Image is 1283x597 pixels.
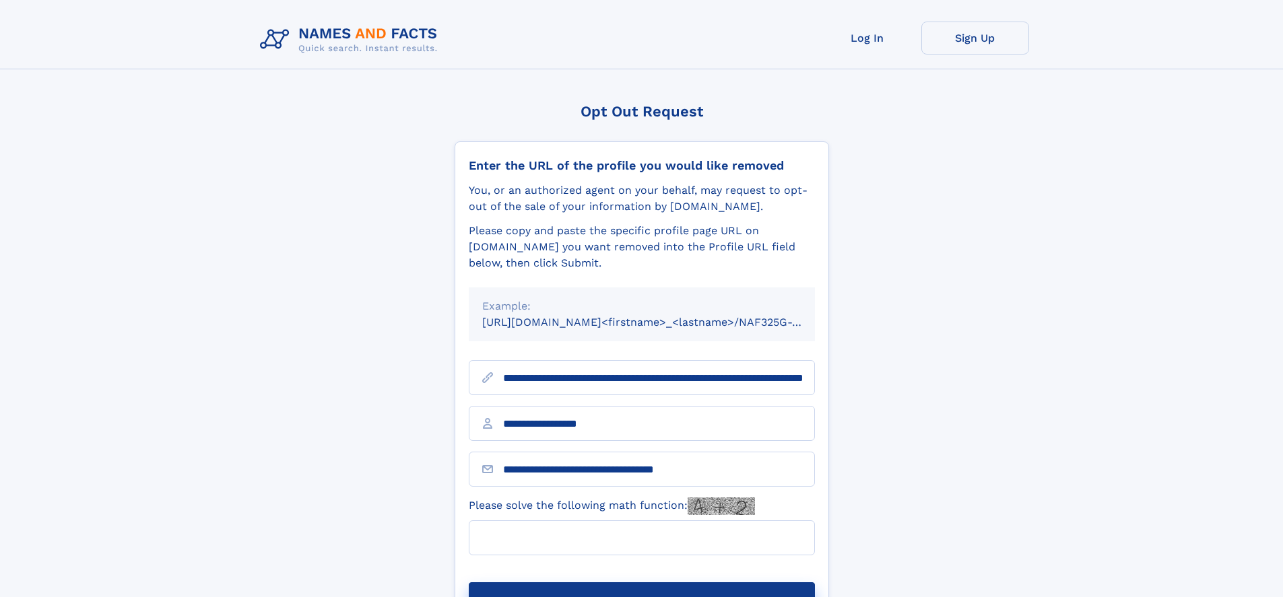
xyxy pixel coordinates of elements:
[482,316,841,328] small: [URL][DOMAIN_NAME]<firstname>_<lastname>/NAF325G-xxxxxxxx
[469,223,815,271] div: Please copy and paste the specific profile page URL on [DOMAIN_NAME] you want removed into the Pr...
[469,182,815,215] div: You, or an authorized agent on your behalf, may request to opt-out of the sale of your informatio...
[814,22,921,55] a: Log In
[455,103,829,120] div: Opt Out Request
[921,22,1029,55] a: Sign Up
[482,298,801,314] div: Example:
[469,497,755,515] label: Please solve the following math function:
[255,22,449,58] img: Logo Names and Facts
[469,158,815,173] div: Enter the URL of the profile you would like removed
